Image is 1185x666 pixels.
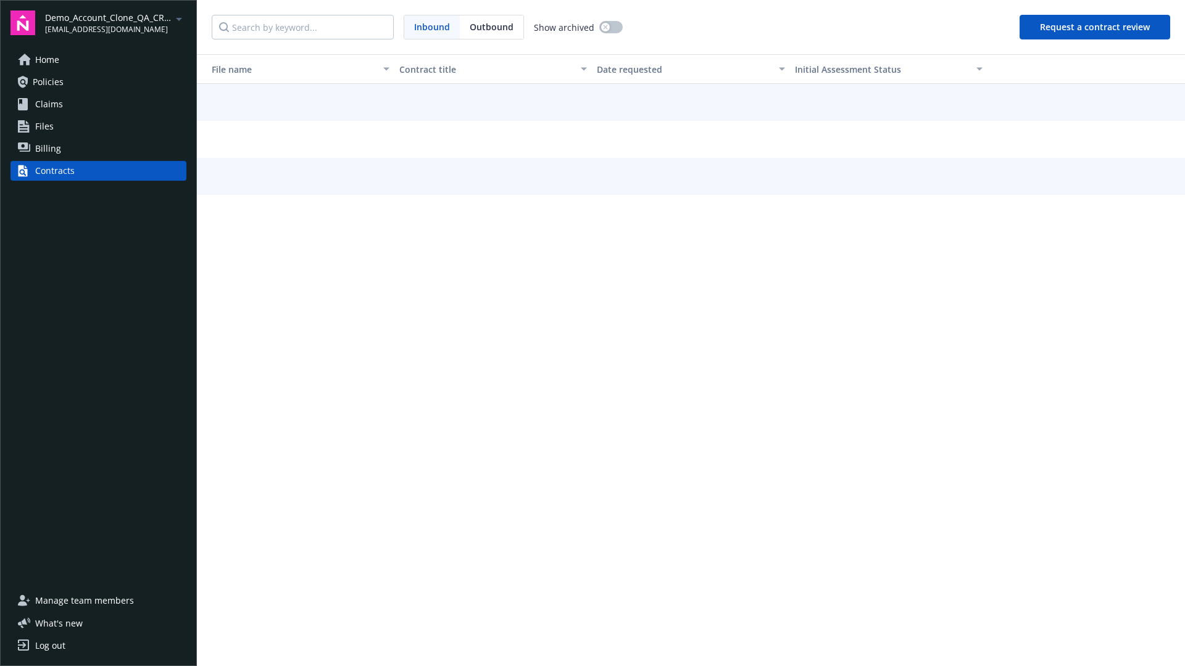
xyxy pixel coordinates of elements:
span: Manage team members [35,591,134,610]
a: Billing [10,139,186,158]
span: Home [35,50,59,70]
a: Files [10,117,186,136]
span: Inbound [414,20,450,33]
button: Contract title [394,54,592,84]
button: What's new [10,617,102,630]
span: Initial Assessment Status [795,64,901,75]
div: Toggle SortBy [202,63,376,76]
a: Contracts [10,161,186,181]
span: Billing [35,139,61,158]
a: Home [10,50,186,70]
div: Contract title [399,63,573,76]
span: Outbound [470,20,513,33]
input: Search by keyword... [212,15,394,39]
div: File name [202,63,376,76]
span: Demo_Account_Clone_QA_CR_Tests_Demo [45,11,172,24]
span: Show archived [534,21,594,34]
div: Log out [35,636,65,656]
div: Date requested [597,63,771,76]
a: arrowDropDown [172,11,186,26]
a: Claims [10,94,186,114]
span: Policies [33,72,64,92]
div: Contracts [35,161,75,181]
span: Files [35,117,54,136]
div: Toggle SortBy [795,63,969,76]
span: Inbound [404,15,460,39]
a: Policies [10,72,186,92]
button: Date requested [592,54,789,84]
span: Outbound [460,15,523,39]
span: [EMAIL_ADDRESS][DOMAIN_NAME] [45,24,172,35]
button: Demo_Account_Clone_QA_CR_Tests_Demo[EMAIL_ADDRESS][DOMAIN_NAME]arrowDropDown [45,10,186,35]
span: Claims [35,94,63,114]
a: Manage team members [10,591,186,610]
button: Request a contract review [1020,15,1170,39]
img: navigator-logo.svg [10,10,35,35]
span: What ' s new [35,617,83,630]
